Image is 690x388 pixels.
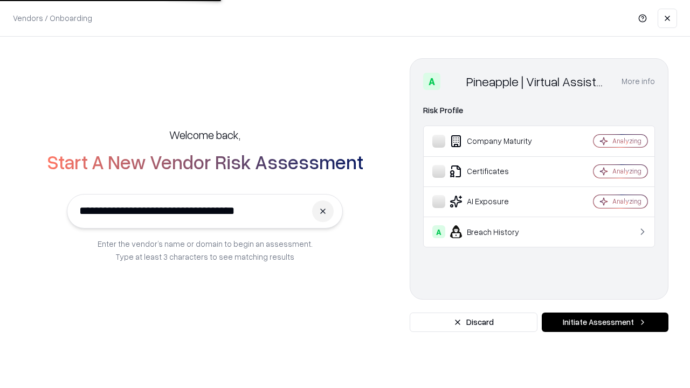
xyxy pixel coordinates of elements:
[423,104,655,117] div: Risk Profile
[466,73,609,90] div: Pineapple | Virtual Assistant Agency
[445,73,462,90] img: Pineapple | Virtual Assistant Agency
[432,135,561,148] div: Company Maturity
[13,12,92,24] p: Vendors / Onboarding
[47,151,363,172] h2: Start A New Vendor Risk Assessment
[612,197,641,206] div: Analyzing
[612,136,641,145] div: Analyzing
[432,225,561,238] div: Breach History
[432,165,561,178] div: Certificates
[169,127,240,142] h5: Welcome back,
[410,313,537,332] button: Discard
[432,195,561,208] div: AI Exposure
[542,313,668,332] button: Initiate Assessment
[432,225,445,238] div: A
[612,167,641,176] div: Analyzing
[98,237,313,263] p: Enter the vendor’s name or domain to begin an assessment. Type at least 3 characters to see match...
[423,73,440,90] div: A
[622,72,655,91] button: More info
